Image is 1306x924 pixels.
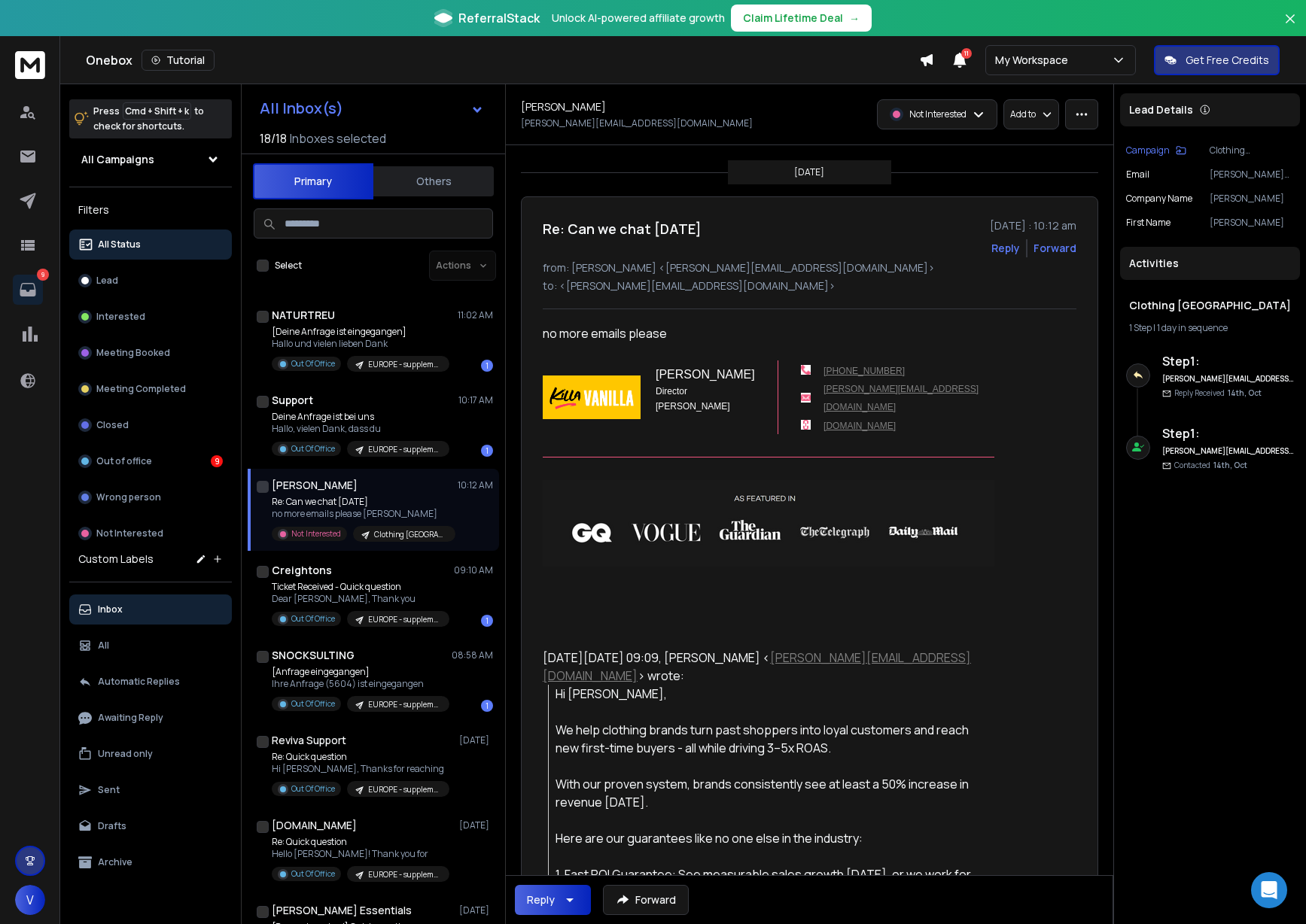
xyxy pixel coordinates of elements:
[272,411,449,423] p: Deine Anfrage ist bei uns
[1010,108,1036,120] p: Add to
[15,885,45,915] button: V
[98,748,153,760] p: Unread only
[1174,460,1247,471] p: Contacted
[96,419,129,431] p: Closed
[291,613,335,625] p: Out Of Office
[368,869,440,880] p: EUROPE - supplements ecommerce
[272,648,355,663] h1: SNOCKSULTING
[96,491,161,503] p: Wrong person
[96,455,152,467] p: Out of office
[272,496,452,508] p: Re: Can we chat [DATE]
[69,703,232,733] button: Awaiting Reply
[543,480,994,567] img: Untitled%20design%20%281%29.png
[1120,247,1300,280] div: Activities
[272,836,449,848] p: Re: Quick question
[86,50,919,71] div: Onebox
[1210,193,1294,205] p: [PERSON_NAME]
[69,482,232,512] button: Wrong person
[69,811,232,841] button: Drafts
[521,99,606,114] h1: [PERSON_NAME]
[291,698,335,710] p: Out Of Office
[69,518,232,549] button: Not Interested
[96,383,186,395] p: Meeting Completed
[521,117,753,129] p: [PERSON_NAME][EMAIL_ADDRESS][DOMAIN_NAME]
[656,366,755,384] h3: [PERSON_NAME]
[96,275,118,287] p: Lead
[458,9,540,27] span: ReferralStack
[1129,298,1291,313] h1: Clothing [GEOGRAPHIC_DATA]
[368,614,440,625] p: EUROPE - supplements ecommerce
[1162,424,1294,442] h6: Step 1 :
[272,678,449,690] p: Ihre Anfrage (5604) ist eingegangen
[98,784,120,796] p: Sent
[543,649,982,685] div: [DATE][DATE] 09:09, [PERSON_NAME] < > wrote:
[272,581,449,593] p: Ticket Received - Quick question
[69,374,232,404] button: Meeting Completed
[98,603,123,615] p: Inbox
[1126,193,1192,205] p: Company Name
[801,365,811,375] img: phone-icon-2x.png
[291,783,335,795] p: Out Of Office
[823,366,905,376] a: [PHONE_NUMBER]
[656,384,755,399] p: Director
[272,338,449,350] p: Hallo und vielen lieben Dank
[823,421,896,431] a: [DOMAIN_NAME]
[69,338,232,368] button: Meeting Booked
[556,721,982,757] div: We help clothing brands turn past shoppers into loyal customers and reach new first-time buyers -...
[556,775,982,811] div: With our proven system, brands consistently see at least a 50% increase in revenue [DATE].
[1213,460,1247,470] span: 14th, Oct
[272,818,357,833] h1: [DOMAIN_NAME]
[909,108,967,120] p: Not Interested
[253,163,373,199] button: Primary
[93,104,204,134] p: Press to check for shortcuts.
[96,311,145,323] p: Interested
[1186,53,1269,68] p: Get Free Credits
[211,455,223,467] div: 9
[1162,352,1294,370] h6: Step 1 :
[1126,217,1171,229] p: First Name
[1280,9,1300,45] button: Close banner
[656,399,755,414] p: [PERSON_NAME]
[81,152,154,167] h1: All Campaigns
[123,102,191,120] span: Cmd + Shift + k
[69,594,232,625] button: Inbox
[995,53,1074,68] p: My Workspace
[78,552,154,567] h3: Custom Labels
[1034,241,1076,256] div: Forward
[368,784,440,795] p: EUROPE - supplements ecommerce
[69,847,232,877] button: Archive
[272,478,358,493] h1: [PERSON_NAME]
[1126,169,1149,181] p: Email
[459,904,493,916] p: [DATE]
[458,309,493,321] p: 11:02 AM
[13,275,43,305] a: 9
[515,885,591,915] button: Reply
[272,393,313,408] h1: Support
[260,129,287,147] span: 18 / 18
[543,375,641,419] img: SquareLogo%20%281%29.png
[248,93,496,123] button: All Inbox(s)
[543,260,1076,275] p: from: [PERSON_NAME] <[PERSON_NAME][EMAIL_ADDRESS][DOMAIN_NAME]>
[458,479,493,491] p: 10:12 AM
[552,11,725,26] p: Unlock AI-powered affiliate growth
[368,444,440,455] p: EUROPE - supplements ecommerce
[1157,321,1228,334] span: 1 day in sequence
[990,218,1076,233] p: [DATE] : 10:12 am
[1174,388,1262,399] p: Reply Received
[823,384,979,412] a: [PERSON_NAME][EMAIL_ADDRESS][DOMAIN_NAME]
[543,218,702,239] h1: Re: Can we chat [DATE]
[275,260,302,272] label: Select
[272,593,449,605] p: Dear [PERSON_NAME], Thank you
[96,347,170,359] p: Meeting Booked
[527,892,555,907] div: Reply
[290,129,386,147] h3: Inboxes selected
[69,631,232,661] button: All
[291,528,341,540] p: Not Interested
[272,666,449,678] p: [Anfrage eingegangen]
[1162,445,1294,457] h6: [PERSON_NAME][EMAIL_ADDRESS][DOMAIN_NAME]
[37,269,49,281] p: 9
[556,865,982,901] div: 1.⁠ ⁠Fast ROI Guarantee: See measurable sales growth [DATE], or we work for free until you do.
[98,640,109,652] p: All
